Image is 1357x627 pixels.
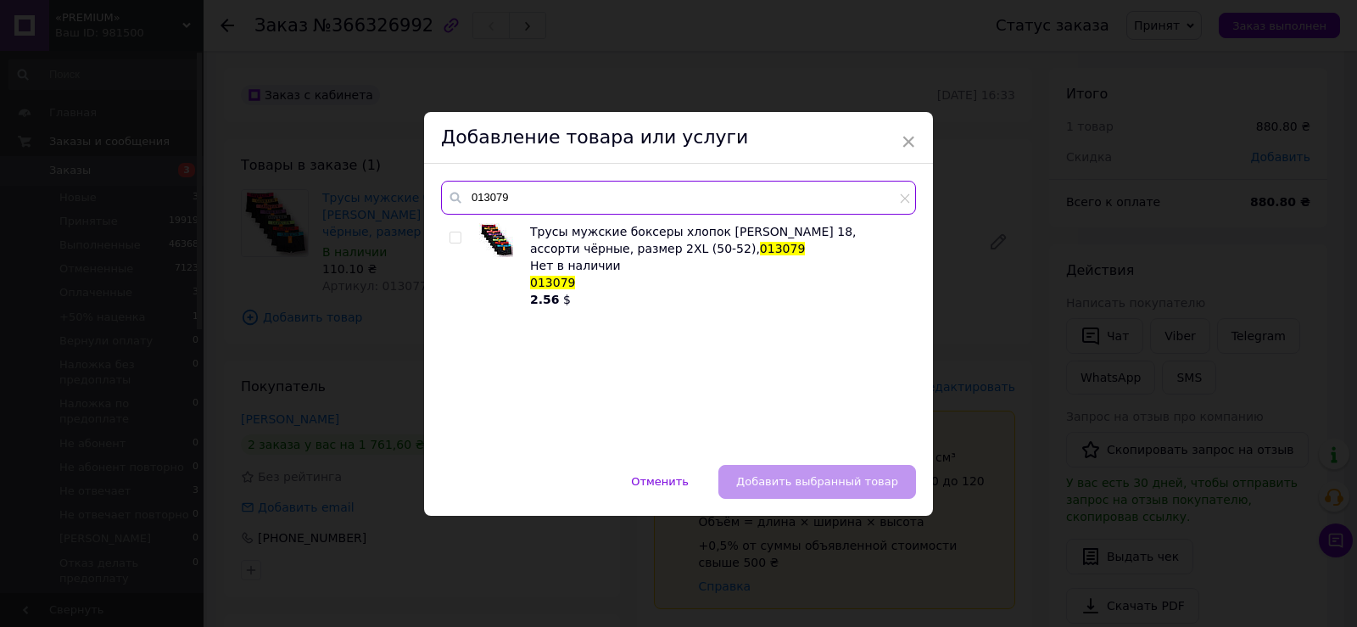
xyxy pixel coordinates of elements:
div: Добавление товара или услуги [424,112,933,164]
div: $ [530,291,907,308]
b: 2.56 [530,293,560,306]
span: Трусы мужские боксеры хлопок [PERSON_NAME] 18, ассорти чёрные, размер 2XL (50-52), [530,225,857,255]
div: Нет в наличии [530,257,907,274]
span: 013079 [530,276,575,289]
button: Отменить [613,465,706,499]
img: Трусы мужские боксеры хлопок Calvin Klein 18, ассорти чёрные, размер 2XL (50-52), 013079 [479,223,513,257]
input: Поиск по товарам и услугам [441,181,916,215]
span: × [901,127,916,156]
span: 013079 [760,242,805,255]
span: Отменить [631,475,689,488]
